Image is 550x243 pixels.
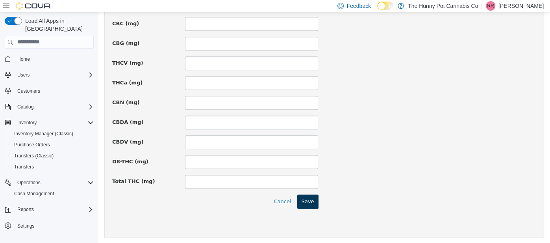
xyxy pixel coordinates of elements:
[14,67,44,73] span: THCa (mg)
[2,220,97,231] button: Settings
[14,178,44,187] button: Operations
[8,188,97,199] button: Cash Management
[14,70,33,80] button: Users
[498,1,544,11] p: [PERSON_NAME]
[14,221,94,230] span: Settings
[11,140,94,150] span: Purchase Orders
[14,118,94,127] span: Inventory
[14,70,94,80] span: Users
[14,28,41,34] span: CBG (mg)
[17,104,33,110] span: Catalog
[14,131,73,137] span: Inventory Manager (Classic)
[14,127,45,133] span: CBDV (mg)
[14,142,50,148] span: Purchase Orders
[481,1,483,11] p: |
[199,182,220,196] button: Save
[17,223,34,229] span: Settings
[11,189,57,198] a: Cash Management
[14,54,33,64] a: Home
[14,118,40,127] button: Inventory
[486,1,495,11] div: Rebecca Reid
[11,162,37,172] a: Transfers
[14,205,37,214] button: Reports
[14,102,94,112] span: Catalog
[17,88,40,94] span: Customers
[11,140,53,150] a: Purchase Orders
[2,85,97,97] button: Customers
[17,72,30,78] span: Users
[2,69,97,80] button: Users
[14,166,57,172] span: Total THC (mg)
[14,178,94,187] span: Operations
[487,1,494,11] span: RR
[14,86,43,96] a: Customers
[14,153,54,159] span: Transfers (Classic)
[17,206,34,213] span: Reports
[2,204,97,215] button: Reports
[2,101,97,112] button: Catalog
[14,87,41,93] span: CBN (mg)
[377,2,394,10] input: Dark Mode
[8,128,97,139] button: Inventory Manager (Classic)
[11,189,94,198] span: Cash Management
[14,221,37,231] a: Settings
[2,177,97,188] button: Operations
[11,129,94,138] span: Inventory Manager (Classic)
[14,205,94,214] span: Reports
[14,191,54,197] span: Cash Management
[11,151,94,161] span: Transfers (Classic)
[2,117,97,128] button: Inventory
[14,164,34,170] span: Transfers
[171,182,197,196] button: Cancel
[14,54,94,64] span: Home
[14,102,37,112] button: Catalog
[22,17,94,33] span: Load All Apps in [GEOGRAPHIC_DATA]
[2,53,97,65] button: Home
[14,107,45,113] span: CBDA (mg)
[14,8,41,14] span: CBC (mg)
[17,179,41,186] span: Operations
[8,161,97,172] button: Transfers
[11,151,57,161] a: Transfers (Classic)
[14,86,94,96] span: Customers
[11,162,94,172] span: Transfers
[408,1,478,11] p: The Hunny Pot Cannabis Co
[347,2,371,10] span: Feedback
[17,56,30,62] span: Home
[8,139,97,150] button: Purchase Orders
[14,48,45,54] span: THCV (mg)
[16,2,51,10] img: Cova
[14,146,50,152] span: D8-THC (mg)
[8,150,97,161] button: Transfers (Classic)
[17,120,37,126] span: Inventory
[11,129,76,138] a: Inventory Manager (Classic)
